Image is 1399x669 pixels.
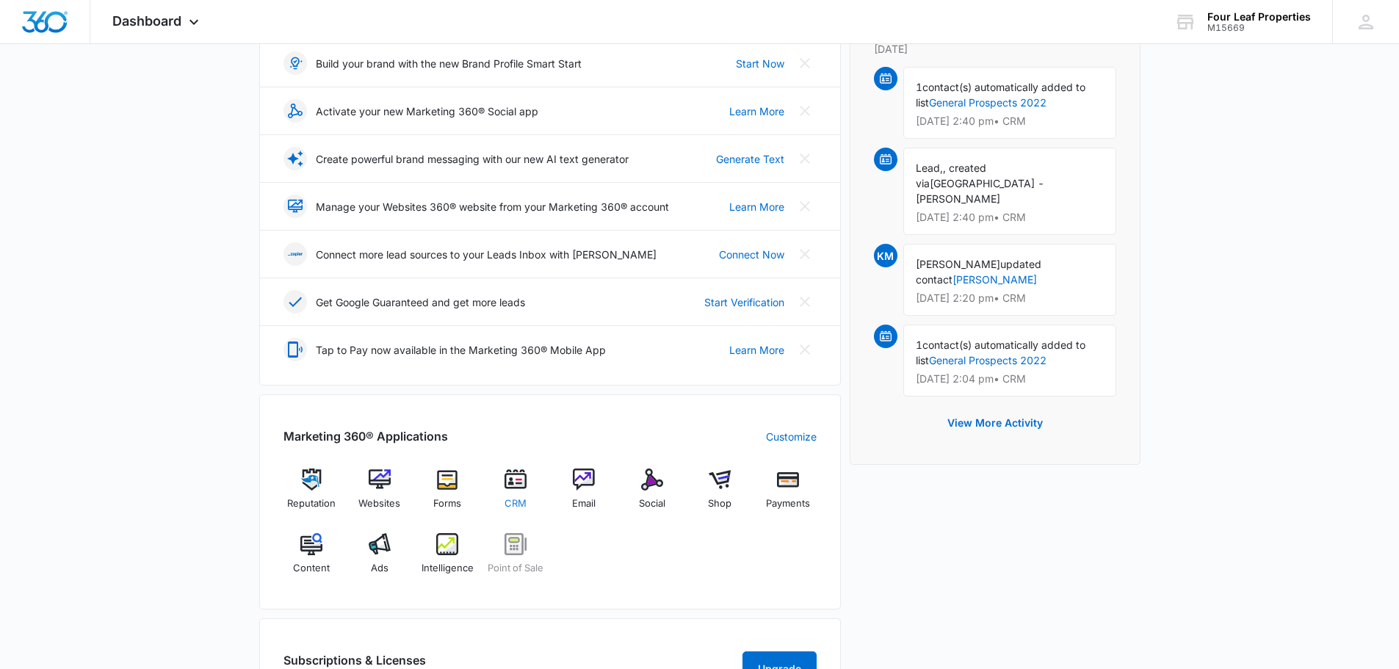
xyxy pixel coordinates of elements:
p: [DATE] 2:40 pm • CRM [916,212,1104,223]
a: Payments [760,469,817,521]
a: Start Now [736,56,784,71]
a: Email [556,469,612,521]
button: Close [793,51,817,75]
span: Websites [358,496,400,511]
a: Point of Sale [488,533,544,586]
a: General Prospects 2022 [929,96,1046,109]
span: CRM [505,496,527,511]
button: Close [793,290,817,314]
a: Start Verification [704,294,784,310]
a: Ads [351,533,408,586]
a: Content [283,533,340,586]
span: Intelligence [422,561,474,576]
button: Close [793,195,817,218]
h2: Marketing 360® Applications [283,427,448,445]
p: Create powerful brand messaging with our new AI text generator [316,151,629,167]
span: 1 [916,81,922,93]
span: Payments [766,496,810,511]
a: General Prospects 2022 [929,354,1046,366]
a: Intelligence [419,533,476,586]
a: CRM [488,469,544,521]
p: Tap to Pay now available in the Marketing 360® Mobile App [316,342,606,358]
div: account id [1207,23,1311,33]
a: Learn More [729,199,784,214]
span: Content [293,561,330,576]
a: Connect Now [719,247,784,262]
button: Close [793,338,817,361]
span: , created via [916,162,986,189]
span: Lead, [916,162,943,174]
button: Close [793,147,817,170]
a: Generate Text [716,151,784,167]
div: account name [1207,11,1311,23]
a: Forms [419,469,476,521]
p: Activate your new Marketing 360® Social app [316,104,538,119]
span: Reputation [287,496,336,511]
p: Build your brand with the new Brand Profile Smart Start [316,56,582,71]
span: Point of Sale [488,561,543,576]
a: Customize [766,429,817,444]
span: 1 [916,339,922,351]
span: Forms [433,496,461,511]
p: Manage your Websites 360® website from your Marketing 360® account [316,199,669,214]
span: Social [639,496,665,511]
span: [PERSON_NAME] [916,258,1000,270]
p: [DATE] 2:04 pm • CRM [916,374,1104,384]
a: [PERSON_NAME] [952,273,1037,286]
a: Reputation [283,469,340,521]
p: [DATE] 2:20 pm • CRM [916,293,1104,303]
span: Ads [371,561,388,576]
a: Learn More [729,342,784,358]
p: Get Google Guaranteed and get more leads [316,294,525,310]
p: [DATE] 2:40 pm • CRM [916,116,1104,126]
button: Close [793,242,817,266]
span: KM [874,244,897,267]
span: [GEOGRAPHIC_DATA] - [PERSON_NAME] [916,177,1044,205]
a: Websites [351,469,408,521]
p: Connect more lead sources to your Leads Inbox with [PERSON_NAME] [316,247,657,262]
button: View More Activity [933,405,1058,441]
button: Close [793,99,817,123]
span: Dashboard [112,13,181,29]
a: Learn More [729,104,784,119]
a: Social [623,469,680,521]
span: contact(s) automatically added to list [916,81,1085,109]
span: Shop [708,496,731,511]
span: contact(s) automatically added to list [916,339,1085,366]
a: Shop [692,469,748,521]
span: Email [572,496,596,511]
p: [DATE] [874,41,1116,57]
